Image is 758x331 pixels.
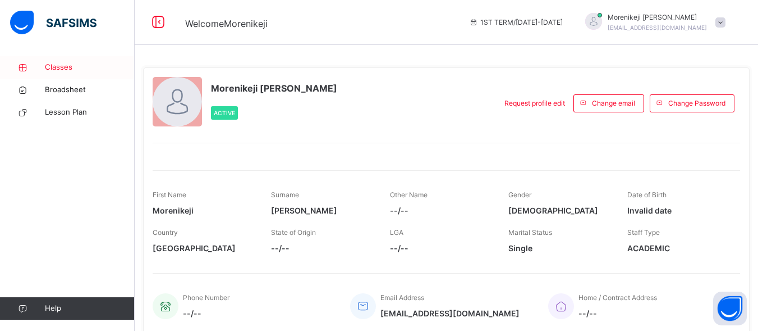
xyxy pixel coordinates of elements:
[183,293,229,302] span: Phone Number
[153,242,254,254] span: [GEOGRAPHIC_DATA]
[271,191,299,199] span: Surname
[608,12,707,22] span: Morenikeji [PERSON_NAME]
[627,242,729,254] span: ACADEMIC
[592,98,635,108] span: Change email
[627,205,729,216] span: Invalid date
[45,107,135,118] span: Lesson Plan
[504,98,565,108] span: Request profile edit
[508,228,552,237] span: Marital Status
[153,205,254,216] span: Morenikeji
[380,293,424,302] span: Email Address
[45,62,135,73] span: Classes
[627,228,660,237] span: Staff Type
[578,307,657,319] span: --/--
[578,293,657,302] span: Home / Contract Address
[390,242,491,254] span: --/--
[508,191,531,199] span: Gender
[183,307,229,319] span: --/--
[214,110,235,116] span: Active
[390,191,428,199] span: Other Name
[713,292,747,325] button: Open asap
[380,307,520,319] span: [EMAIL_ADDRESS][DOMAIN_NAME]
[668,98,725,108] span: Change Password
[508,242,610,254] span: Single
[574,12,731,33] div: MorenikejiAnietie-Joseph
[271,228,316,237] span: State of Origin
[45,84,135,96] span: Broadsheet
[153,228,178,237] span: Country
[469,17,563,28] span: session/term information
[271,242,373,254] span: --/--
[390,228,403,237] span: LGA
[271,205,373,216] span: [PERSON_NAME]
[508,205,610,216] span: [DEMOGRAPHIC_DATA]
[211,81,337,95] span: Morenikeji [PERSON_NAME]
[185,18,268,29] span: Welcome Morenikeji
[608,24,707,31] span: [EMAIL_ADDRESS][DOMAIN_NAME]
[45,303,134,314] span: Help
[10,11,97,34] img: safsims
[390,205,491,216] span: --/--
[627,191,667,199] span: Date of Birth
[153,191,186,199] span: First Name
